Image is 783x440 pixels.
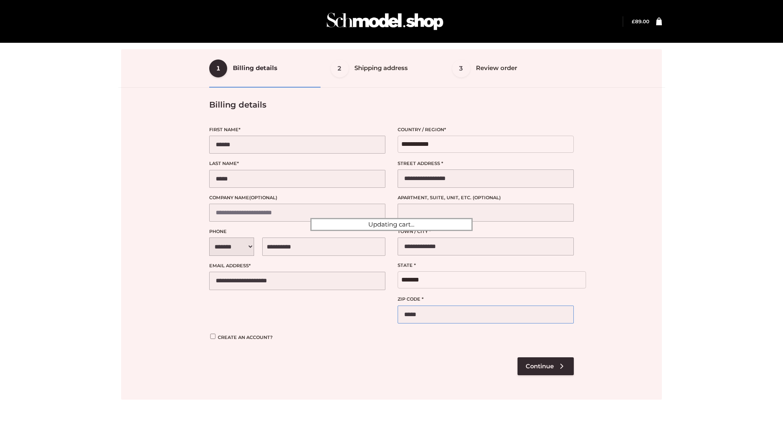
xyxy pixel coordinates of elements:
div: Updating cart... [310,218,473,231]
bdi: 89.00 [632,18,649,24]
img: Schmodel Admin 964 [324,5,446,37]
span: £ [632,18,635,24]
a: £89.00 [632,18,649,24]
